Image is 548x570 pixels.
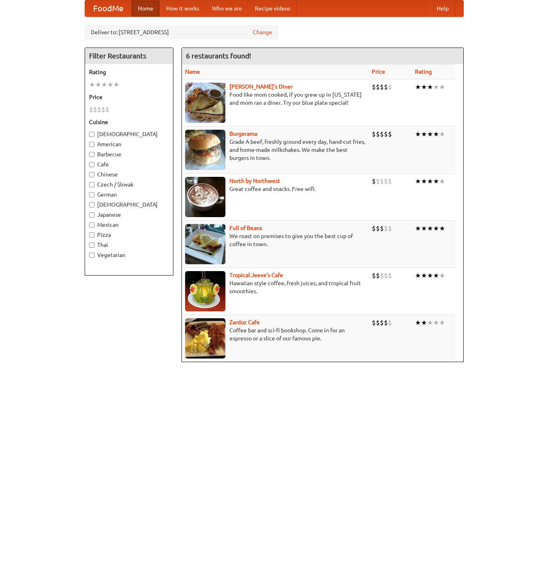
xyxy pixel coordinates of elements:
[433,177,439,186] li: ★
[388,177,392,186] li: $
[415,130,421,139] li: ★
[372,224,376,233] li: $
[229,272,283,278] a: Tropical Jeeve's Cafe
[248,0,297,17] a: Recipe videos
[439,83,445,91] li: ★
[372,318,376,327] li: $
[376,224,380,233] li: $
[185,130,225,170] img: burgerama.jpg
[439,271,445,280] li: ★
[372,68,385,75] a: Price
[229,131,257,137] a: Burgerama
[85,48,173,64] h4: Filter Restaurants
[85,0,131,17] a: FoodMe
[388,318,392,327] li: $
[433,318,439,327] li: ★
[185,83,225,123] img: sallys.jpg
[388,224,392,233] li: $
[421,271,427,280] li: ★
[89,132,94,137] input: [DEMOGRAPHIC_DATA]
[433,130,439,139] li: ★
[185,177,225,217] img: north.jpg
[185,224,225,264] img: beans.jpg
[186,52,251,60] ng-pluralize: 6 restaurants found!
[380,83,384,91] li: $
[433,224,439,233] li: ★
[384,83,388,91] li: $
[89,251,169,259] label: Vegetarian
[372,271,376,280] li: $
[89,221,169,229] label: Mexican
[421,130,427,139] li: ★
[113,80,119,89] li: ★
[89,68,169,76] h5: Rating
[89,243,94,248] input: Thai
[105,105,109,114] li: $
[89,80,95,89] li: ★
[388,271,392,280] li: $
[107,80,113,89] li: ★
[229,225,262,231] b: Full of Beans
[421,224,427,233] li: ★
[97,105,101,114] li: $
[380,271,384,280] li: $
[439,224,445,233] li: ★
[421,177,427,186] li: ★
[89,170,169,178] label: Chinese
[427,224,433,233] li: ★
[185,91,365,107] p: Food like mom cooked, if you grew up in [US_STATE] and mom ran a diner. Try our blue plate special!
[89,130,169,138] label: [DEMOGRAPHIC_DATA]
[372,177,376,186] li: $
[415,83,421,91] li: ★
[89,232,94,238] input: Pizza
[160,0,206,17] a: How it works
[229,319,260,325] a: Zardoz Cafe
[376,130,380,139] li: $
[253,28,272,36] a: Change
[384,318,388,327] li: $
[229,178,280,184] b: North by Northwest
[427,177,433,186] li: ★
[185,68,200,75] a: Name
[101,105,105,114] li: $
[89,160,169,168] label: Cafe
[89,140,169,148] label: American
[185,138,365,162] p: Grade A beef, freshly ground every day, hand-cut fries, and home-made milkshakes. We make the bes...
[89,142,94,147] input: American
[439,177,445,186] li: ★
[384,177,388,186] li: $
[185,279,365,295] p: Hawaiian style coffee, fresh juices, and tropical fruit smoothies.
[185,318,225,359] img: zardoz.jpg
[384,130,388,139] li: $
[89,93,169,101] h5: Price
[89,253,94,258] input: Vegetarian
[376,318,380,327] li: $
[89,152,94,157] input: Barbecue
[229,83,293,90] a: [PERSON_NAME]'s Diner
[430,0,455,17] a: Help
[415,224,421,233] li: ★
[89,201,169,209] label: [DEMOGRAPHIC_DATA]
[89,150,169,158] label: Barbecue
[376,271,380,280] li: $
[415,177,421,186] li: ★
[89,192,94,197] input: German
[415,271,421,280] li: ★
[89,212,94,218] input: Japanese
[89,180,169,189] label: Czech / Slovak
[433,83,439,91] li: ★
[185,271,225,311] img: jeeves.jpg
[89,118,169,126] h5: Cuisine
[89,182,94,187] input: Czech / Slovak
[93,105,97,114] li: $
[380,224,384,233] li: $
[89,202,94,207] input: [DEMOGRAPHIC_DATA]
[85,25,278,39] div: Deliver to: [STREET_ADDRESS]
[439,318,445,327] li: ★
[101,80,107,89] li: ★
[89,105,93,114] li: $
